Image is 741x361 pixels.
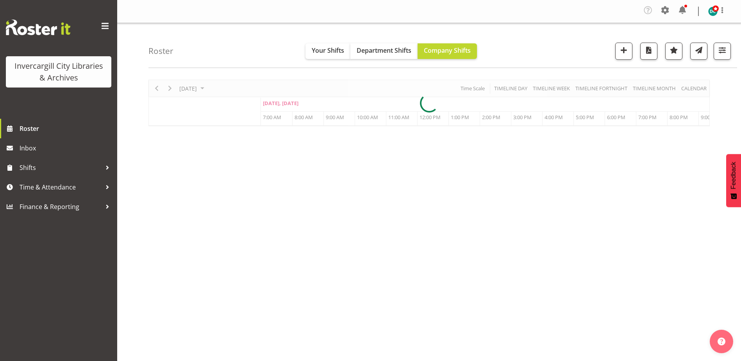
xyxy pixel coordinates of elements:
[20,123,113,134] span: Roster
[6,20,70,35] img: Rosterit website logo
[14,60,104,84] div: Invercargill City Libraries & Archives
[665,43,682,60] button: Highlight an important date within the roster.
[20,162,102,173] span: Shifts
[312,46,344,55] span: Your Shifts
[615,43,632,60] button: Add a new shift
[708,7,718,16] img: donald-cunningham11616.jpg
[350,43,418,59] button: Department Shifts
[718,338,725,345] img: help-xxl-2.png
[640,43,657,60] button: Download a PDF of the roster for the current day
[418,43,477,59] button: Company Shifts
[726,154,741,207] button: Feedback - Show survey
[20,142,113,154] span: Inbox
[690,43,707,60] button: Send a list of all shifts for the selected filtered period to all rostered employees.
[424,46,471,55] span: Company Shifts
[357,46,411,55] span: Department Shifts
[20,181,102,193] span: Time & Attendance
[730,162,737,189] span: Feedback
[20,201,102,213] span: Finance & Reporting
[305,43,350,59] button: Your Shifts
[714,43,731,60] button: Filter Shifts
[148,46,173,55] h4: Roster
